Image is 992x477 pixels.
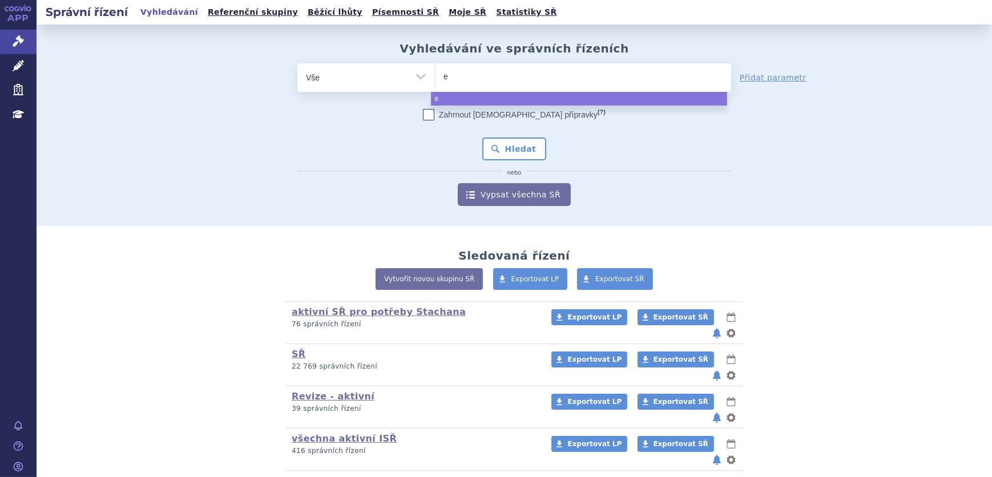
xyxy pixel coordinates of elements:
button: nastavení [725,453,737,467]
a: Exportovat SŘ [638,394,714,410]
a: Vypsat všechna SŘ [458,183,571,206]
a: Přidat parametr [740,72,806,83]
a: Moje SŘ [445,5,490,20]
span: Exportovat SŘ [654,440,708,448]
button: notifikace [711,369,723,382]
a: Exportovat LP [551,309,627,325]
p: 22 769 správních řízení [292,362,537,371]
a: Exportovat LP [551,394,627,410]
span: Exportovat SŘ [654,313,708,321]
abbr: (?) [598,108,606,116]
a: Exportovat LP [551,436,627,452]
span: Exportovat LP [567,398,622,406]
button: lhůty [725,437,737,451]
a: Statistiky SŘ [493,5,560,20]
button: nastavení [725,411,737,425]
button: lhůty [725,395,737,409]
h2: Vyhledávání ve správních řízeních [400,42,629,55]
span: Exportovat LP [567,440,622,448]
a: Exportovat LP [493,268,568,290]
p: 416 správních řízení [292,446,537,456]
span: Exportovat SŘ [654,355,708,363]
i: nebo [502,169,527,176]
a: aktivní SŘ pro potřeby Stachana [292,306,466,317]
a: Exportovat SŘ [577,268,653,290]
a: Exportovat SŘ [638,351,714,367]
a: Vytvořit novou skupinu SŘ [376,268,483,290]
a: Exportovat LP [551,351,627,367]
a: SŘ [292,349,306,359]
h2: Správní řízení [37,4,137,20]
button: Hledat [482,138,547,160]
span: Exportovat LP [567,313,622,321]
a: všechna aktivní ISŘ [292,433,397,444]
a: Exportovat SŘ [638,309,714,325]
a: Referenční skupiny [204,5,301,20]
a: Revize - aktivní [292,391,374,402]
h2: Sledovaná řízení [458,249,570,262]
a: Exportovat SŘ [638,436,714,452]
button: lhůty [725,310,737,324]
button: notifikace [711,411,723,425]
button: nastavení [725,326,737,340]
button: notifikace [711,326,723,340]
label: Zahrnout [DEMOGRAPHIC_DATA] přípravky [423,109,606,120]
button: notifikace [711,453,723,467]
li: e [431,92,727,106]
span: Exportovat LP [511,275,559,283]
p: 39 správních řízení [292,404,537,414]
span: Exportovat SŘ [595,275,644,283]
a: Běžící lhůty [304,5,366,20]
button: lhůty [725,353,737,366]
p: 76 správních řízení [292,320,537,329]
a: Vyhledávání [137,5,201,20]
button: nastavení [725,369,737,382]
span: Exportovat LP [567,355,622,363]
a: Písemnosti SŘ [369,5,442,20]
span: Exportovat SŘ [654,398,708,406]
